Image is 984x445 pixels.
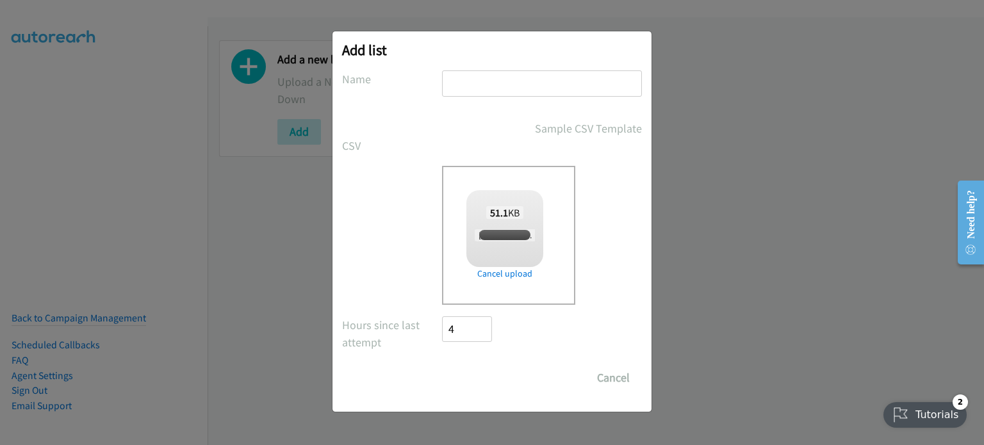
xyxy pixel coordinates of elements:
[947,172,984,273] iframe: Resource Center
[475,229,682,241] span: [PERSON_NAME] + Lenovo-Dentsu ASEAN Win11 Q2 MY.csv
[490,206,508,219] strong: 51.1
[342,70,442,88] label: Name
[535,120,642,137] a: Sample CSV Template
[486,206,524,219] span: KB
[342,41,642,59] h2: Add list
[876,389,974,435] iframe: Checklist
[342,316,442,351] label: Hours since last attempt
[466,267,543,280] a: Cancel upload
[342,137,442,154] label: CSV
[585,365,642,391] button: Cancel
